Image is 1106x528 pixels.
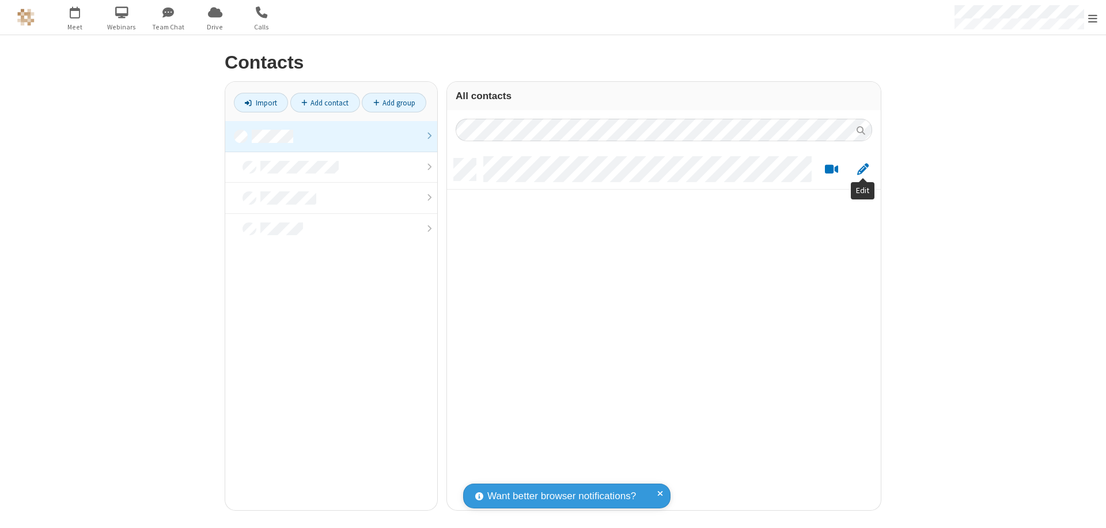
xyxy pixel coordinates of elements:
[456,90,872,101] h3: All contacts
[851,163,874,177] button: Edit
[290,93,360,112] a: Add contact
[225,52,881,73] h2: Contacts
[820,163,843,177] button: Start a video meeting
[100,22,143,32] span: Webinars
[17,9,35,26] img: QA Selenium DO NOT DELETE OR CHANGE
[194,22,237,32] span: Drive
[234,93,288,112] a: Import
[147,22,190,32] span: Team Chat
[54,22,97,32] span: Meet
[1077,498,1097,520] iframe: Chat
[487,489,636,504] span: Want better browser notifications?
[240,22,283,32] span: Calls
[447,150,881,510] div: grid
[362,93,426,112] a: Add group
